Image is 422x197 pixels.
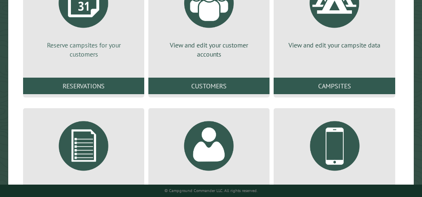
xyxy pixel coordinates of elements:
[23,78,144,94] a: Reservations
[274,78,395,94] a: Campsites
[284,183,385,192] p: Manage customer communications
[164,188,258,193] small: © Campground Commander LLC. All rights reserved.
[284,40,385,50] p: View and edit your campsite data
[33,40,134,59] p: Reserve campsites for your customers
[148,78,270,94] a: Customers
[158,40,260,59] p: View and edit your customer accounts
[284,115,385,192] a: Manage customer communications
